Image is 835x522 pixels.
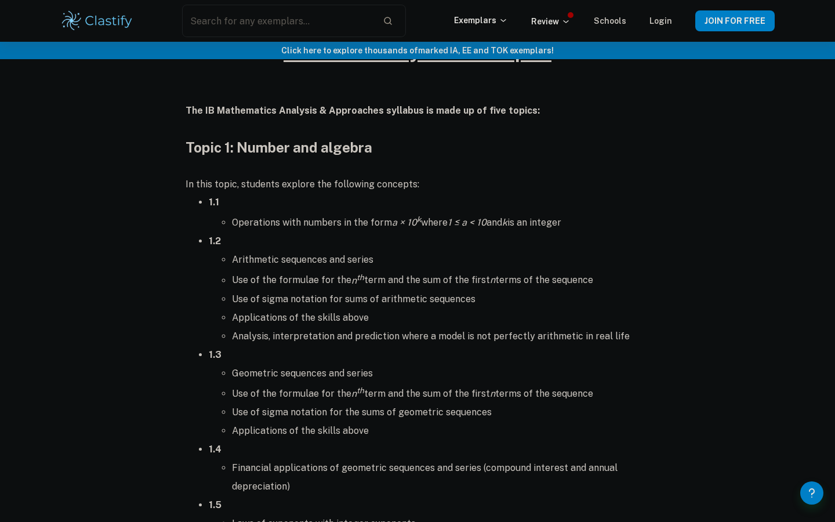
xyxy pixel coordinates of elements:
[186,139,372,155] strong: Topic 1: Number and algebra
[351,388,364,399] i: n
[232,309,649,327] li: Applications of the skills above
[695,10,775,31] button: JOIN FOR FREE
[232,269,649,289] li: Use of the formulae for the term and the sum of the first terms of the sequence
[209,197,219,208] strong: 1.1
[357,272,364,281] sup: th
[649,16,672,26] a: Login
[531,15,571,28] p: Review
[417,215,421,224] sup: k
[392,217,421,228] i: a × 10
[232,290,649,309] li: Use of sigma notation for sums of arithmetic sequences
[2,44,833,57] h6: Click here to explore thousands of marked IA, EE and TOK exemplars !
[182,5,373,37] input: Search for any exemplars...
[232,327,649,346] li: Analysis, interpretation and prediction where a model is not perfectly arithmetic in real life
[357,386,364,395] sup: th
[232,459,649,496] li: Financial applications of geometric sequences and series (compound interest and annual depreciation)
[186,105,540,116] strong: The IB Mathematics Analysis & Approaches syllabus is made up of five topics:
[209,444,222,455] strong: 1.4
[232,251,649,269] li: Arithmetic sequences and series
[209,349,222,360] strong: 1.3
[209,235,221,246] strong: 1.2
[351,275,364,286] i: n
[209,499,222,510] strong: 1.5
[232,422,649,440] li: Applications of the skills above
[232,212,649,232] li: Operations with numbers in the form where and is an integer
[186,176,649,193] p: In this topic, students explore the following concepts:
[490,275,495,286] i: n
[490,388,495,399] i: n
[800,481,823,505] button: Help and Feedback
[284,42,551,63] u: IB Maths AA Syllabus + Topics
[232,403,649,422] li: Use of sigma notation for the sums of geometric sequences
[594,16,626,26] a: Schools
[502,217,507,228] i: k
[232,364,649,383] li: Geometric sequences and series
[60,9,134,32] img: Clastify logo
[454,14,508,27] p: Exemplars
[448,217,487,228] i: 1 ≤ a < 10
[232,383,649,403] li: Use of the formulae for the term and the sum of the first terms of the sequence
